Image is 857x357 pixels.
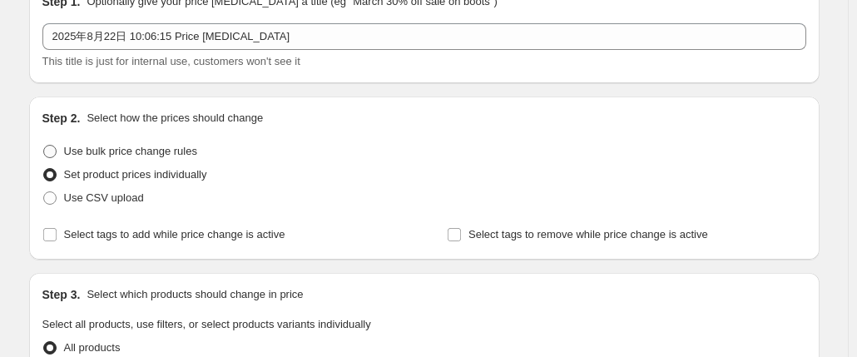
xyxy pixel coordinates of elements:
[64,191,144,204] span: Use CSV upload
[64,168,207,181] span: Set product prices individually
[87,110,263,126] p: Select how the prices should change
[42,110,81,126] h2: Step 2.
[42,55,300,67] span: This title is just for internal use, customers won't see it
[42,23,806,50] input: 30% off holiday sale
[64,228,285,240] span: Select tags to add while price change is active
[64,145,197,157] span: Use bulk price change rules
[42,318,371,330] span: Select all products, use filters, or select products variants individually
[87,286,303,303] p: Select which products should change in price
[42,286,81,303] h2: Step 3.
[64,341,121,354] span: All products
[468,228,708,240] span: Select tags to remove while price change is active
